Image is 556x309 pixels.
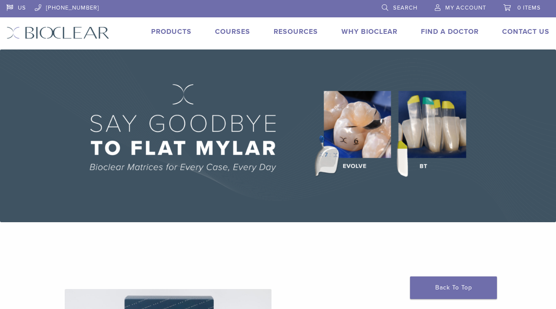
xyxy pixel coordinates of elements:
[7,26,109,39] img: Bioclear
[274,27,318,36] a: Resources
[393,4,417,11] span: Search
[151,27,192,36] a: Products
[421,27,479,36] a: Find A Doctor
[341,27,397,36] a: Why Bioclear
[215,27,250,36] a: Courses
[410,276,497,299] a: Back To Top
[445,4,486,11] span: My Account
[517,4,541,11] span: 0 items
[502,27,549,36] a: Contact Us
